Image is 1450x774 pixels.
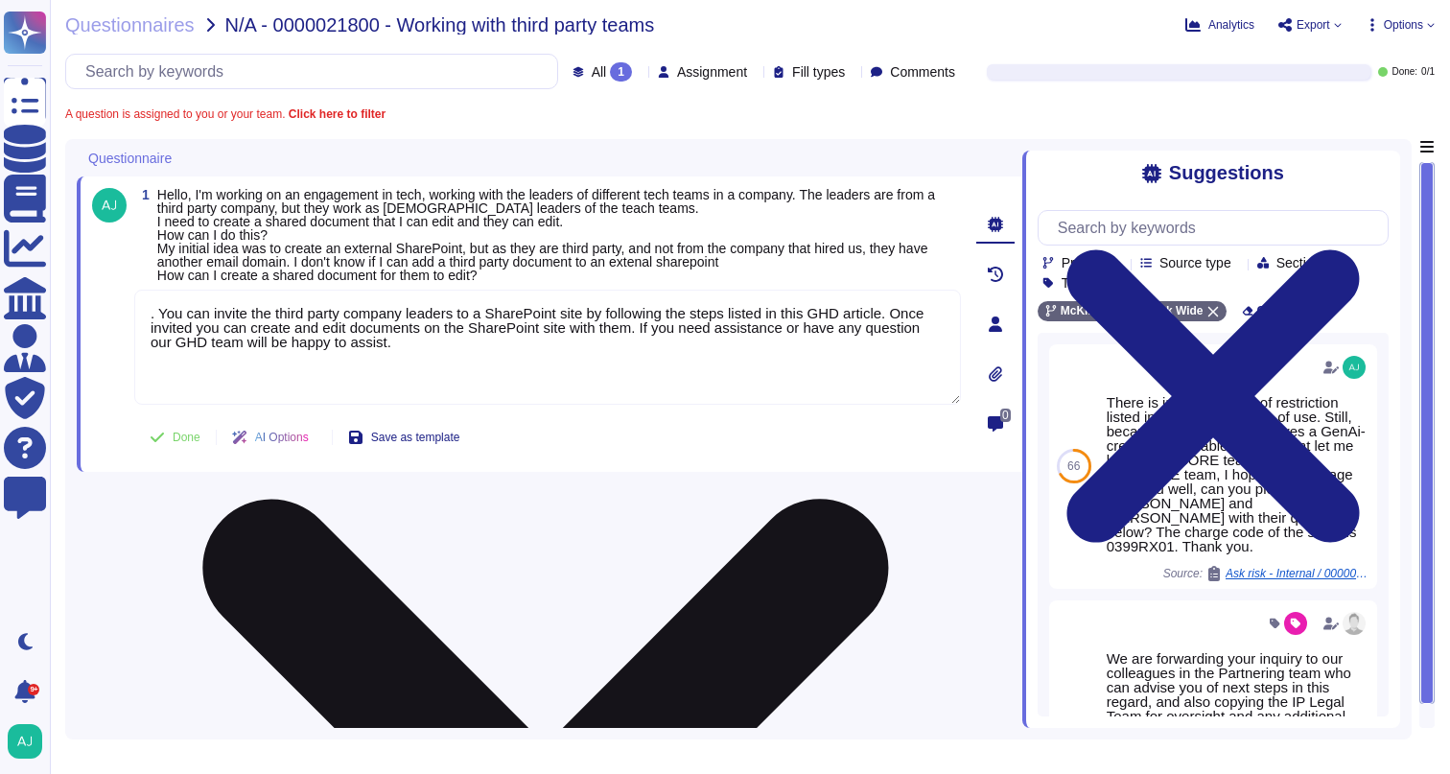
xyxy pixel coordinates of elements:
[28,684,39,695] div: 9+
[792,65,845,79] span: Fill types
[88,152,172,165] span: Questionnaire
[65,108,386,120] span: A question is assigned to you or your team.
[65,15,195,35] span: Questionnaires
[1343,356,1366,379] img: user
[1208,19,1254,31] span: Analytics
[4,720,56,762] button: user
[134,188,150,201] span: 1
[1048,211,1388,245] input: Search by keywords
[8,724,42,759] img: user
[1185,17,1254,33] button: Analytics
[92,188,127,223] img: user
[1000,409,1011,422] span: 0
[610,62,632,82] div: 1
[1067,460,1080,472] span: 66
[157,187,935,283] span: Hello, I'm working on an engagement in tech, working with the leaders of different tech teams in ...
[592,65,607,79] span: All
[134,290,961,405] textarea: . You can invite the third party company leaders to a SharePoint site by following the steps list...
[677,65,747,79] span: Assignment
[890,65,955,79] span: Comments
[1392,67,1417,77] span: Done:
[1297,19,1330,31] span: Export
[1343,612,1366,635] img: user
[285,107,386,121] b: Click here to filter
[1384,19,1423,31] span: Options
[225,15,655,35] span: N/A - 0000021800 - Working with third party teams
[76,55,557,88] input: Search by keywords
[1421,67,1435,77] span: 0 / 1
